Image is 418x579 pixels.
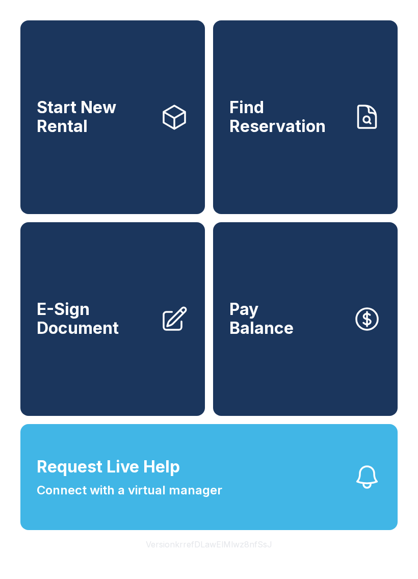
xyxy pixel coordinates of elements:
button: PayBalance [213,222,398,416]
span: Request Live Help [37,455,180,479]
span: Connect with a virtual manager [37,481,222,499]
button: VersionkrrefDLawElMlwz8nfSsJ [138,530,280,559]
span: Start New Rental [37,98,152,136]
span: Pay Balance [229,300,294,337]
a: E-Sign Document [20,222,205,416]
button: Request Live HelpConnect with a virtual manager [20,424,398,530]
span: E-Sign Document [37,300,152,337]
a: Find Reservation [213,20,398,214]
span: Find Reservation [229,98,345,136]
a: Start New Rental [20,20,205,214]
